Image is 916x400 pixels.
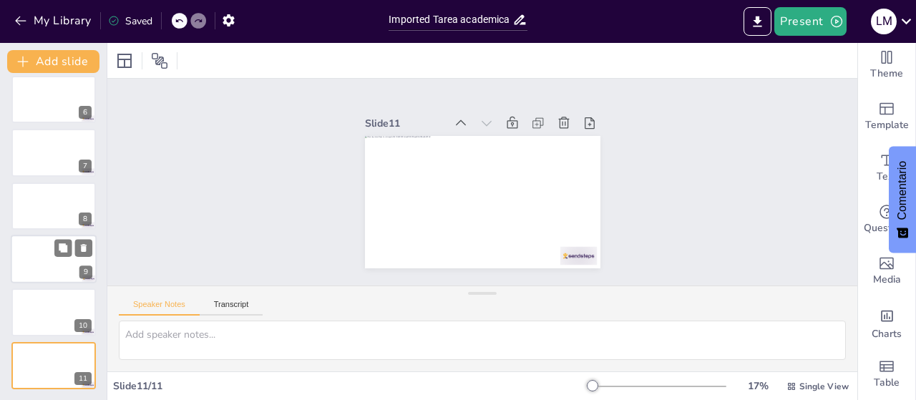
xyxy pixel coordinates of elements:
div: 7 [79,160,92,172]
button: Delete Slide [75,239,92,256]
button: Present [774,7,846,36]
span: Questions [864,220,910,236]
div: 8 [79,213,92,225]
span: Charts [872,326,902,342]
div: 8 [11,182,96,230]
div: 10 [74,319,92,332]
div: 6 [11,76,96,123]
span: Position [151,52,168,69]
div: 11 [11,342,96,389]
button: L M [871,7,897,36]
div: 10 [11,288,96,336]
div: Saved [108,14,152,28]
font: Comentario [896,161,908,220]
div: Slide 11 / 11 [113,379,589,393]
button: Duplicate Slide [54,239,72,256]
div: 7 [11,129,96,176]
div: Get real-time input from your audience [858,194,915,245]
span: Text [877,169,897,185]
div: Add images, graphics, shapes or video [858,245,915,297]
div: Add ready made slides [858,91,915,142]
div: Slide 11 [430,54,500,119]
span: Single View [799,381,849,392]
button: Export to PowerPoint [744,7,771,36]
div: 9 [11,235,97,283]
div: 6 [79,106,92,119]
button: Add slide [7,50,99,73]
div: Add text boxes [858,142,915,194]
span: Table [874,375,900,391]
span: Template [865,117,909,133]
div: Layout [113,49,136,72]
input: Insert title [389,9,512,30]
div: 11 [74,372,92,385]
button: Comentarios - Mostrar encuesta [889,147,916,253]
button: Transcript [200,300,263,316]
div: 17 % [741,379,775,393]
div: 9 [79,266,92,279]
div: Add a table [858,348,915,400]
span: Media [873,272,901,288]
button: Speaker Notes [119,300,200,316]
div: Change the overall theme [858,39,915,91]
button: My Library [11,9,97,32]
div: Add charts and graphs [858,297,915,348]
div: L M [871,9,897,34]
span: Theme [870,66,903,82]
